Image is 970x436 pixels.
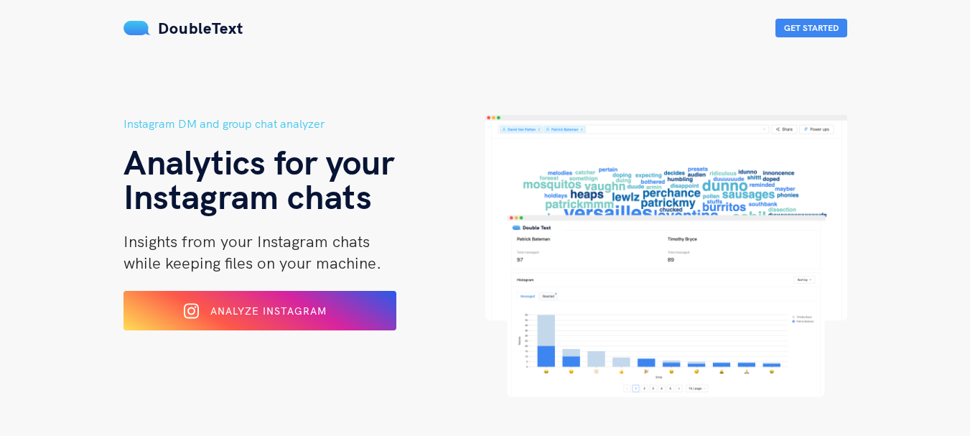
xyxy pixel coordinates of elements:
[123,231,370,251] span: Insights from your Instagram chats
[123,21,151,35] img: mS3x8y1f88AAAAABJRU5ErkJggg==
[123,291,396,330] button: Analyze Instagram
[123,175,372,218] span: Instagram chats
[123,18,243,38] a: DoubleText
[158,18,243,38] span: DoubleText
[123,115,485,133] h5: Instagram DM and group chat analyzer
[123,140,394,183] span: Analytics for your
[123,253,381,273] span: while keeping files on your machine.
[485,115,847,397] img: hero
[123,310,396,323] a: Analyze Instagram
[775,19,847,37] button: Get Started
[210,305,327,317] span: Analyze Instagram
